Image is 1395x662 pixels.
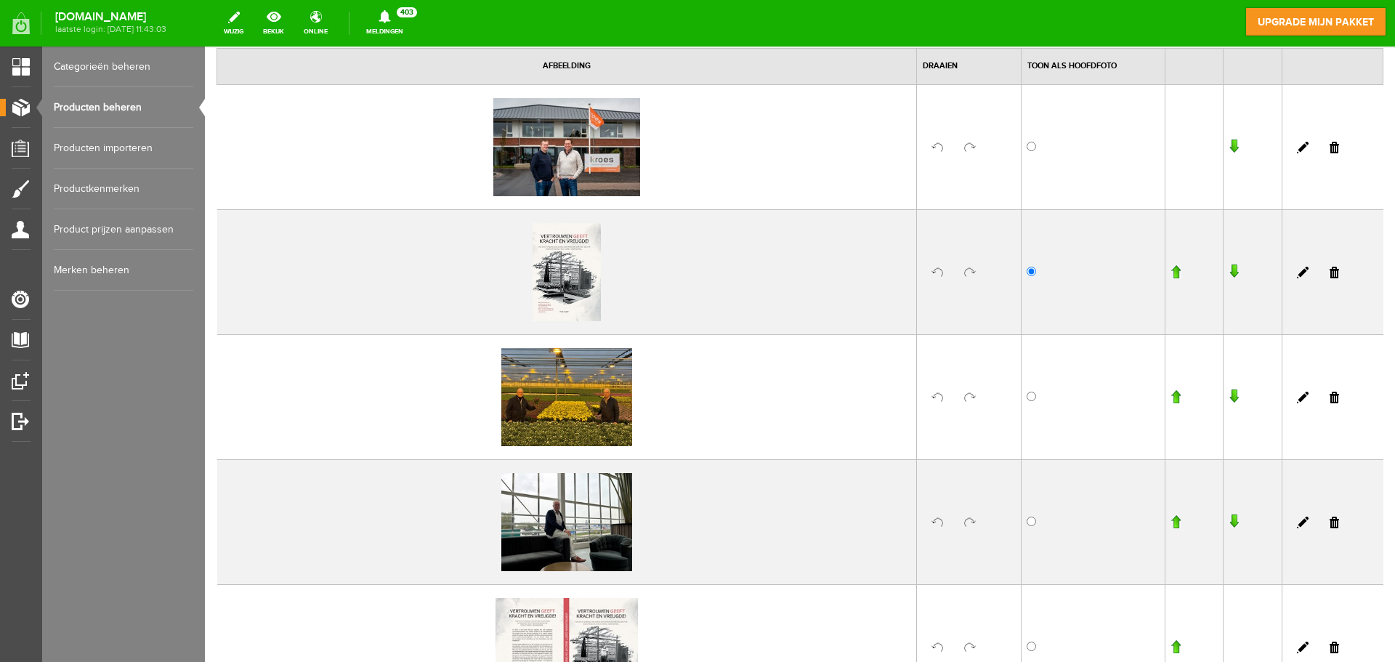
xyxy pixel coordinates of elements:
a: Bewerken [1092,95,1104,107]
a: Producten beheren [54,87,193,128]
a: Bewerken [1092,345,1104,357]
img: hoofdfoto1.jpg [288,52,435,150]
a: Verwijderen [1125,220,1134,232]
a: wijzig [215,7,252,39]
a: Verwijderen [1125,595,1134,607]
a: Producten importeren [54,128,193,169]
a: Productkenmerken [54,169,193,209]
a: Verwijderen [1125,95,1134,107]
a: bekijk [254,7,293,39]
span: 403 [397,7,417,17]
a: Merken beheren [54,250,193,291]
a: Verwijderen [1125,345,1134,357]
a: Meldingen403 [357,7,412,39]
th: Draaien [712,2,817,39]
a: Categorieën beheren [54,47,193,87]
a: Verwijderen [1125,470,1134,482]
a: online [295,7,336,39]
img: img-80871.jpg [296,302,427,400]
a: Product prijzen aanpassen [54,209,193,250]
th: Toon als hoofdfoto [817,2,961,39]
a: Bewerken [1092,470,1104,482]
span: laatste login: [DATE] 11:43:03 [55,25,166,33]
img: img-9073.jpg [296,427,427,525]
a: upgrade mijn pakket [1245,7,1386,36]
a: Bewerken [1092,220,1104,232]
a: Bewerken [1092,595,1104,607]
img: cover-def-240x170-incl.-afloop-page-001.jpg [291,552,433,650]
th: Afbeelding [12,2,712,39]
img: voorzijde-omslag.jpg [328,177,396,275]
strong: [DOMAIN_NAME] [55,13,166,21]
